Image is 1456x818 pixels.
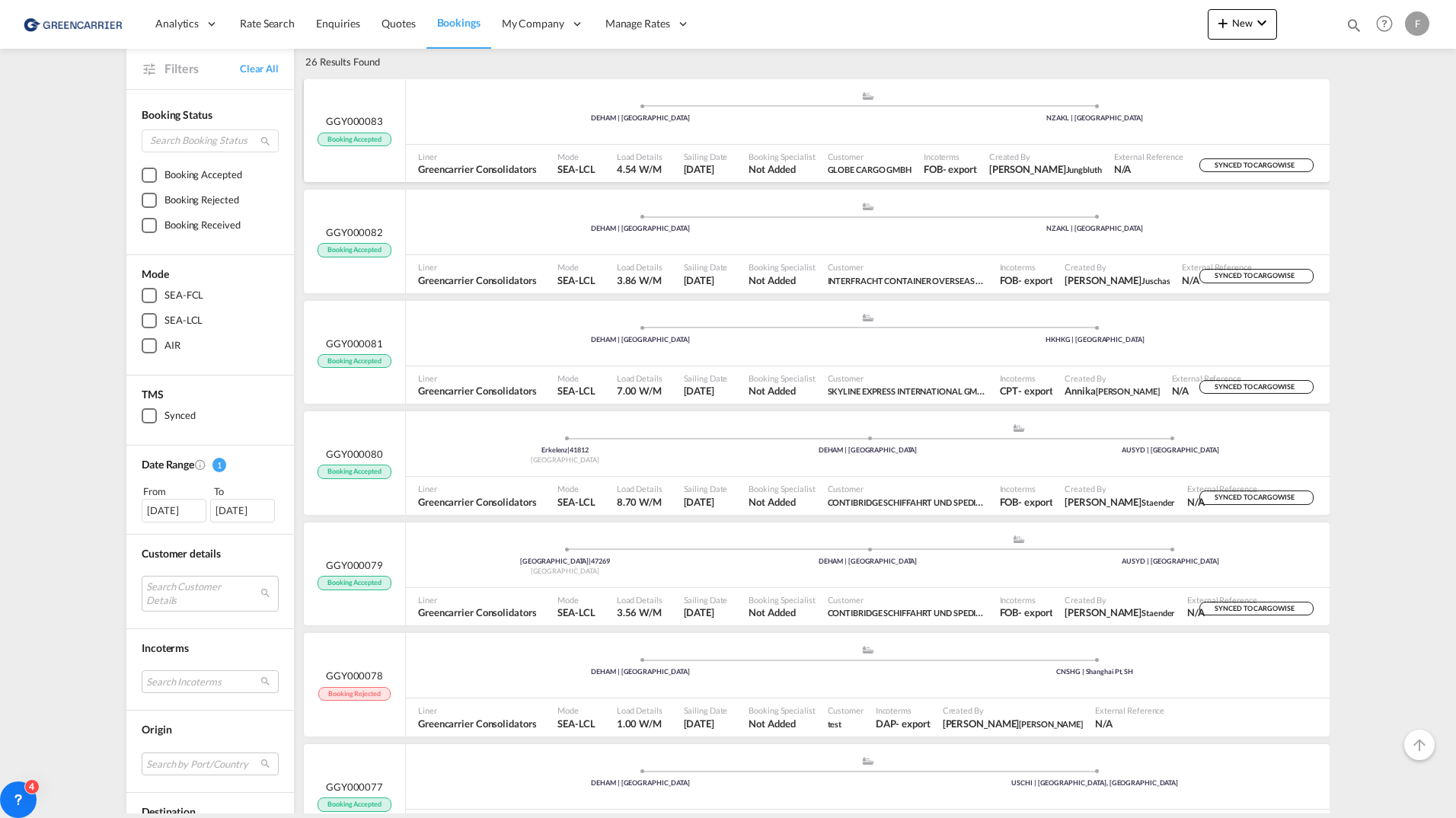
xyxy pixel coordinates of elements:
[520,557,591,565] span: [GEOGRAPHIC_DATA]
[684,717,728,730] span: 22 Aug 2025
[617,163,662,175] span: 4.54 W/M
[557,162,595,176] span: SEA-LCL
[557,606,595,619] span: SEA-LCL
[437,16,481,29] span: Bookings
[617,261,663,273] span: Load Details
[828,719,842,729] span: test
[1000,495,1053,509] span: FOB export
[749,606,815,619] span: Not Added
[828,151,912,162] span: Customer
[1018,273,1052,287] div: - export
[1065,261,1170,273] span: Created By
[413,224,868,234] div: DEHAM | [GEOGRAPHIC_DATA]
[1000,606,1019,619] div: FOB
[1182,273,1251,287] span: N/A
[684,261,728,273] span: Sailing Date
[1187,483,1256,494] span: External Reference
[418,717,536,730] span: Greencarrier Consolidators
[749,717,815,730] span: Not Added
[859,203,877,210] md-icon: assets/icons/custom/ship-fill.svg
[142,313,279,328] md-checkbox: SEA-LCL
[1199,380,1314,395] div: SYNCED TO CARGOWISE
[1096,386,1160,396] span: [PERSON_NAME]
[989,151,1102,162] span: Created By
[1000,495,1019,509] div: FOB
[418,606,536,619] span: Greencarrier Consolidators
[1215,604,1298,618] span: SYNCED TO CARGOWISE
[413,455,717,465] div: [GEOGRAPHIC_DATA]
[924,151,977,162] span: Incoterms
[617,606,662,618] span: 3.56 W/M
[318,243,391,257] span: Booking Accepted
[828,594,988,606] span: Customer
[1065,483,1175,494] span: Created By
[828,273,988,287] span: INTERFRACHT CONTAINER OVERSEAS SERVICES GMBH
[828,717,864,730] span: test
[1018,384,1052,398] div: - export
[413,778,868,788] div: DEHAM | [GEOGRAPHIC_DATA]
[868,778,1323,788] div: USCHI | [GEOGRAPHIC_DATA], [GEOGRAPHIC_DATA]
[1253,14,1271,32] md-icon: icon-chevron-down
[142,546,279,561] div: Customer details
[1065,594,1175,606] span: Created By
[326,114,383,128] span: GGY000083
[1019,719,1083,729] span: [PERSON_NAME]
[418,162,536,176] span: Greencarrier Consolidators
[591,557,610,565] span: 47269
[304,411,1330,515] div: GGY000080 Booking Accepted Pickup Germany assets/icons/custom/ship-fill.svgassets/icons/custom/ro...
[684,151,728,162] span: Sailing Date
[557,384,595,398] span: SEA-LCL
[142,641,189,654] span: Incoterms
[828,495,988,509] span: CONTIBRIDGE SCHIFFAHRT UND SPEDITION GMBH
[413,335,868,345] div: DEHAM | [GEOGRAPHIC_DATA]
[1065,384,1159,398] span: Annika Huss
[304,633,1330,737] div: GGY000078 Booking Rejected assets/icons/custom/ship-fill.svgassets/icons/custom/roll-o-plane.svgP...
[326,447,383,461] span: GGY000080
[142,547,220,560] span: Customer details
[1065,495,1175,509] span: Oliver Staender
[717,446,1020,455] div: DEHAM | [GEOGRAPHIC_DATA]
[304,301,1330,404] div: GGY000081 Booking Accepted assets/icons/custom/ship-fill.svgassets/icons/custom/roll-o-plane.svgP...
[210,499,275,522] div: [DATE]
[164,60,240,77] span: Filters
[240,62,279,75] a: Clear All
[749,151,815,162] span: Booking Specialist
[212,458,226,472] span: 1
[617,483,663,494] span: Load Details
[304,522,1330,626] div: GGY000079 Booking Accepted Pickup Germany assets/icons/custom/ship-fill.svgassets/icons/custom/ro...
[164,193,238,208] div: Booking Rejected
[1065,372,1159,384] span: Created By
[1199,269,1314,283] div: SYNCED TO CARGOWISE
[828,496,1023,508] span: CONTIBRIDGE SCHIFFAHRT UND SPEDITION GMBH
[304,79,1330,183] div: GGY000083 Booking Accepted assets/icons/custom/ship-fill.svgassets/icons/custom/roll-o-plane.svgP...
[418,594,536,606] span: Liner
[1019,557,1322,567] div: AUSYD | [GEOGRAPHIC_DATA]
[142,722,279,737] div: Origin
[617,385,662,397] span: 7.00 W/M
[1095,717,1164,730] span: N/A
[164,218,240,233] div: Booking Received
[1000,384,1053,398] span: CPT export
[23,7,126,41] img: 1378a7308afe11ef83610d9e779c6b34.png
[684,606,728,619] span: 25 Aug 2025
[1010,424,1028,432] md-icon: assets/icons/custom/ship-fill.svg
[1187,606,1256,619] span: N/A
[142,484,279,522] span: From To [DATE][DATE]
[164,338,180,353] div: AIR
[1214,17,1271,29] span: New
[413,567,717,577] div: [GEOGRAPHIC_DATA]
[1095,705,1164,716] span: External Reference
[1187,594,1256,606] span: External Reference
[142,805,196,818] span: Destination
[1187,495,1256,509] span: N/A
[1000,384,1019,398] div: CPT
[1215,382,1298,397] span: SYNCED TO CARGOWISE
[605,16,670,31] span: Manage Rates
[749,483,815,494] span: Booking Specialist
[326,337,383,350] span: GGY000081
[164,313,203,328] div: SEA-LCL
[749,273,815,287] span: Not Added
[318,687,390,701] span: Booking Rejected
[896,717,930,730] div: - export
[570,446,589,454] span: 41812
